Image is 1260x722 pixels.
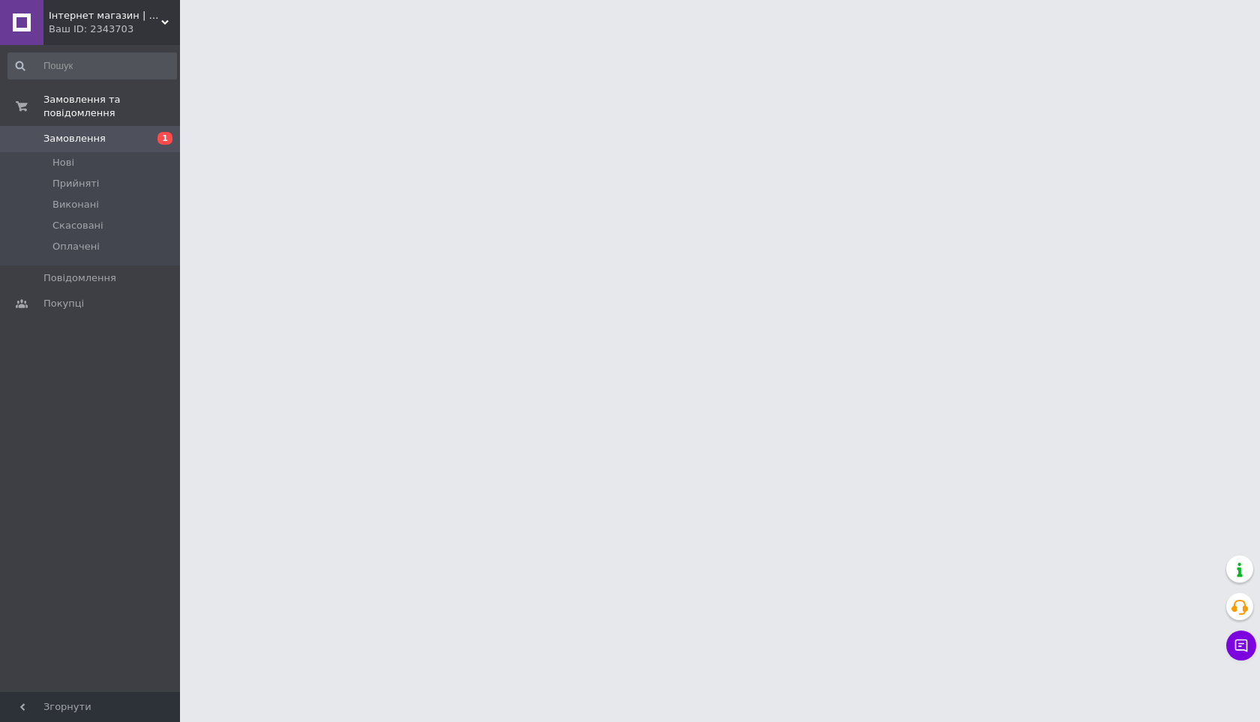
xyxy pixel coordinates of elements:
[52,156,74,169] span: Нові
[43,93,180,120] span: Замовлення та повідомлення
[52,198,99,211] span: Виконані
[1226,631,1256,661] button: Чат з покупцем
[52,219,103,232] span: Скасовані
[52,177,99,190] span: Прийняті
[43,297,84,310] span: Покупці
[157,132,172,145] span: 1
[49,9,161,22] span: Інтернет магазин | TradeMade
[49,22,180,36] div: Ваш ID: 2343703
[52,240,100,253] span: Оплачені
[7,52,177,79] input: Пошук
[43,132,106,145] span: Замовлення
[43,271,116,285] span: Повідомлення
